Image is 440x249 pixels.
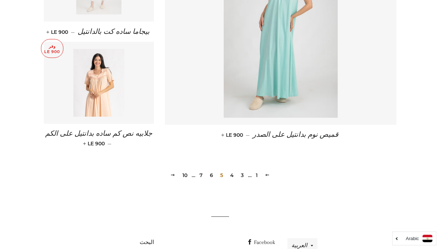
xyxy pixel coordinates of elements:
[78,28,150,36] span: بيجاما ساده كت بالدانتيل
[192,173,195,178] span: …
[48,29,68,35] span: LE 900
[108,141,112,147] span: —
[45,130,152,138] span: جلابيه نص كم ساده بدانتيل على الكم
[180,170,190,181] a: 10
[41,40,63,58] p: وفر LE 900
[223,132,243,139] span: LE 900
[71,29,75,35] span: —
[84,141,105,147] span: LE 900
[396,235,433,242] a: Arabic
[44,124,154,153] a: جلابيه نص كم ساده بدانتيل على الكم — LE 900
[44,22,154,42] a: بيجاما ساده كت بالدانتيل — LE 900
[247,239,275,246] a: Facebook
[140,239,154,246] a: البحث
[238,170,247,181] a: 3
[406,236,419,241] i: Arabic
[217,170,226,181] span: 5
[253,170,260,181] a: 1
[227,170,237,181] a: 4
[248,173,252,178] span: …
[246,132,250,139] span: —
[253,131,338,139] span: قميص نوم بدانتيل على الصدر
[207,170,216,181] a: 6
[165,125,397,145] a: قميص نوم بدانتيل على الصدر — LE 900
[197,170,206,181] a: 7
